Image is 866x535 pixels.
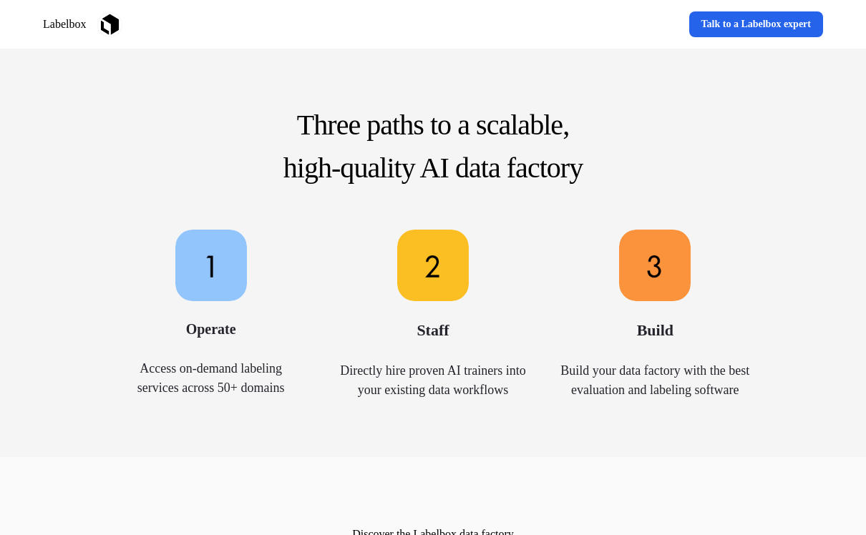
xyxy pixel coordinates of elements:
span: Directly hire proven AI trainers into [340,363,525,378]
span: your existing data workflows [358,383,508,397]
span: Staff [417,321,449,339]
span: Operate [186,321,236,337]
span: services across 50+ domains [137,381,285,395]
span: evaluation and labeling software [571,383,739,397]
span: Build [637,321,673,339]
a: Talk to a Labelbox expert [689,11,824,37]
span: Access on-demand labeling [140,361,282,376]
p: Labelbox [43,16,86,33]
p: Three paths to a scalable, high-quality AI data factory [248,104,618,190]
span: Build your data factory with the best [560,363,749,378]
